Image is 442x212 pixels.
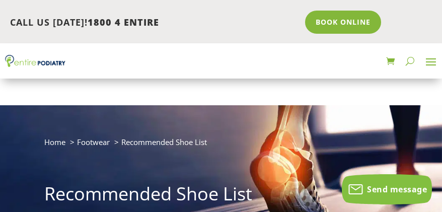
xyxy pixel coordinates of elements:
[342,174,432,204] button: Send message
[44,135,398,156] nav: breadcrumb
[10,16,298,29] p: CALL US [DATE]!
[305,11,381,34] a: Book Online
[44,181,398,211] h1: Recommended Shoe List
[88,16,159,28] span: 1800 4 ENTIRE
[77,137,110,147] a: Footwear
[367,184,427,195] span: Send message
[44,137,65,147] a: Home
[121,137,207,147] span: Recommended Shoe List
